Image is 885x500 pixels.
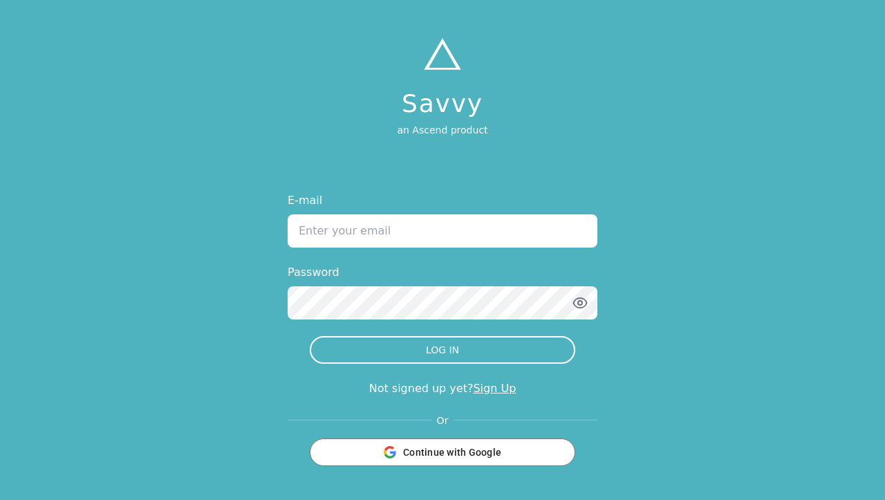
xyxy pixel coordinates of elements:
[403,445,501,459] span: Continue with Google
[310,438,575,466] button: Continue with Google
[369,382,474,395] span: Not signed up yet?
[397,123,487,137] p: an Ascend product
[431,414,454,427] span: Or
[288,192,597,209] label: E-mail
[288,214,597,248] input: Enter your email
[310,336,575,364] button: LOG IN
[397,90,487,118] h1: Savvy
[288,264,597,281] label: Password
[473,382,516,395] a: Sign Up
